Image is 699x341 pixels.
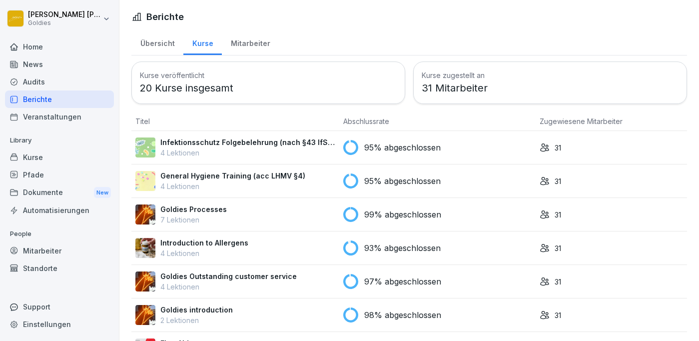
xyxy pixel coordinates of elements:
a: Automatisierungen [5,201,114,219]
p: People [5,226,114,242]
a: Kurse [5,148,114,166]
img: tgff07aey9ahi6f4hltuk21p.png [135,137,155,157]
img: dxikevl05c274fqjcx4fmktu.png [135,238,155,258]
a: Standorte [5,259,114,277]
a: Home [5,38,114,55]
p: Introduction to Allergens [160,237,248,248]
p: 4 Lektionen [160,248,248,258]
h3: Kurse zugestellt an [422,70,679,80]
a: Audits [5,73,114,90]
p: 98% abgeschlossen [364,309,441,321]
h3: Kurse veröffentlicht [140,70,397,80]
p: 4 Lektionen [160,147,335,158]
p: Infektionsschutz Folgebelehrung (nach §43 IfSG) [160,137,335,147]
span: Titel [135,117,150,125]
p: 97% abgeschlossen [364,275,441,287]
p: Goldies Outstanding customer service [160,271,297,281]
p: Library [5,132,114,148]
p: 93% abgeschlossen [364,242,441,254]
p: 31 [555,142,561,153]
p: 95% abgeschlossen [364,175,441,187]
div: Support [5,298,114,315]
p: 31 [555,243,561,253]
p: General Hygiene Training (acc LHMV §4) [160,170,305,181]
p: Goldies [28,19,101,26]
img: xhwwoh3j1t8jhueqc8254ve9.png [135,305,155,325]
p: 4 Lektionen [160,281,297,292]
a: Veranstaltungen [5,108,114,125]
img: p739flnsdh8gpse8zjqpm4at.png [135,271,155,291]
h1: Berichte [146,10,184,23]
p: 7 Lektionen [160,214,227,225]
p: 31 Mitarbeiter [422,80,679,95]
p: 31 [555,276,561,287]
img: dstmp2epwm636xymg8o1eqib.png [135,204,155,224]
p: 20 Kurse insgesamt [140,80,397,95]
div: New [94,187,111,198]
p: 31 [555,310,561,320]
img: rd8noi9myd5hshrmayjayi2t.png [135,171,155,191]
a: Pfade [5,166,114,183]
a: Berichte [5,90,114,108]
span: Zugewiesene Mitarbeiter [540,117,623,125]
p: 95% abgeschlossen [364,141,441,153]
p: 31 [555,209,561,220]
a: Kurse [183,29,222,55]
p: 99% abgeschlossen [364,208,441,220]
a: DokumenteNew [5,183,114,202]
p: 2 Lektionen [160,315,233,325]
p: Goldies introduction [160,304,233,315]
p: Goldies Processes [160,204,227,214]
p: 31 [555,176,561,186]
div: Dokumente [5,183,114,202]
a: Mitarbeiter [5,242,114,259]
a: Einstellungen [5,315,114,333]
a: Mitarbeiter [222,29,279,55]
p: [PERSON_NAME] [PERSON_NAME] [28,10,101,19]
a: Übersicht [131,29,183,55]
th: Abschlussrate [339,112,536,131]
a: News [5,55,114,73]
p: 4 Lektionen [160,181,305,191]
